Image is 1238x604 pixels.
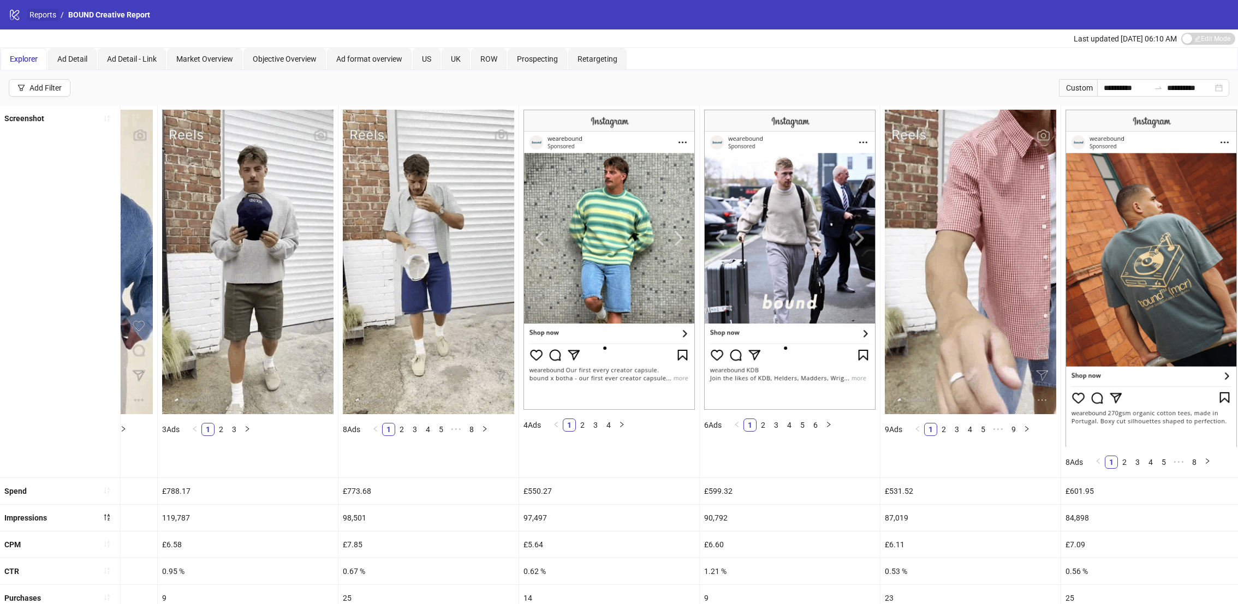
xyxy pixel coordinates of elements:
[241,423,254,436] button: right
[103,567,111,575] span: sort-ascending
[924,423,937,436] li: 1
[963,423,977,436] li: 4
[977,423,989,435] a: 5
[396,423,408,435] a: 2
[914,426,921,432] span: left
[201,423,215,436] li: 1
[519,558,699,584] div: 0.62 %
[57,55,87,63] span: Ad Detail
[822,418,835,432] button: right
[1092,456,1105,469] button: left
[885,110,1056,414] img: Screenshot 120229259793710173
[338,531,519,558] div: £7.85
[1157,456,1170,469] li: 5
[1158,456,1170,468] a: 5
[1145,456,1157,468] a: 4
[519,478,699,504] div: £550.27
[448,423,465,436] li: Next 5 Pages
[162,425,180,434] span: 3 Ads
[409,423,421,435] a: 3
[1144,456,1157,469] li: 4
[700,505,880,531] div: 90,792
[700,558,880,584] div: 1.21 %
[1023,426,1030,432] span: right
[550,418,563,432] button: left
[770,418,783,432] li: 3
[1007,423,1020,436] li: 9
[4,594,41,602] b: Purchases
[743,418,757,432] li: 1
[27,9,58,21] a: Reports
[192,426,198,432] span: left
[465,423,478,436] li: 8
[880,558,1061,584] div: 0.53 %
[1059,79,1097,97] div: Custom
[17,84,25,92] span: filter
[228,423,241,436] li: 3
[369,423,382,436] li: Previous Page
[215,423,228,436] li: 2
[783,418,796,432] li: 4
[603,419,615,431] a: 4
[422,55,431,63] span: US
[103,594,111,601] span: sort-ascending
[117,423,130,436] li: Next Page
[383,423,395,435] a: 1
[796,418,809,432] li: 5
[757,419,769,431] a: 2
[338,505,519,531] div: 98,501
[10,55,38,63] span: Explorer
[1154,83,1163,92] span: to
[395,423,408,436] li: 2
[990,423,1007,436] span: •••
[783,419,795,431] a: 4
[990,423,1007,436] li: Next 5 Pages
[1170,456,1188,469] span: •••
[1201,456,1214,469] li: Next Page
[615,418,628,432] li: Next Page
[1118,456,1130,468] a: 2
[911,423,924,436] button: left
[61,9,64,21] li: /
[1131,456,1144,469] li: 3
[29,83,62,92] div: Add Filter
[451,55,461,63] span: UK
[481,426,488,432] span: right
[925,423,937,435] a: 1
[1105,456,1118,469] li: 1
[158,558,338,584] div: 0.95 %
[517,55,558,63] span: Prospecting
[700,531,880,558] div: £6.60
[228,423,240,435] a: 3
[964,423,976,435] a: 4
[950,423,963,436] li: 3
[241,423,254,436] li: Next Page
[4,487,27,495] b: Spend
[796,419,808,431] a: 5
[4,114,44,123] b: Screenshot
[103,513,111,521] span: sort-descending
[158,531,338,558] div: £6.58
[1132,456,1144,468] a: 3
[162,110,334,414] img: Screenshot 120229258857190173
[4,567,19,576] b: CTR
[382,423,395,436] li: 1
[372,426,379,432] span: left
[343,110,514,414] img: Screenshot 120228639927700173
[343,425,360,434] span: 8 Ads
[523,421,541,429] span: 4 Ads
[422,423,434,435] a: 4
[951,423,963,435] a: 3
[809,418,822,432] li: 6
[825,421,832,428] span: right
[578,55,617,63] span: Retargeting
[977,423,990,436] li: 5
[1118,456,1131,469] li: 2
[1020,423,1033,436] button: right
[68,10,150,19] span: BOUND Creative Report
[734,421,740,428] span: left
[770,419,782,431] a: 3
[9,79,70,97] button: Add Filter
[215,423,227,435] a: 2
[1066,110,1237,446] img: Screenshot 120230070038410173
